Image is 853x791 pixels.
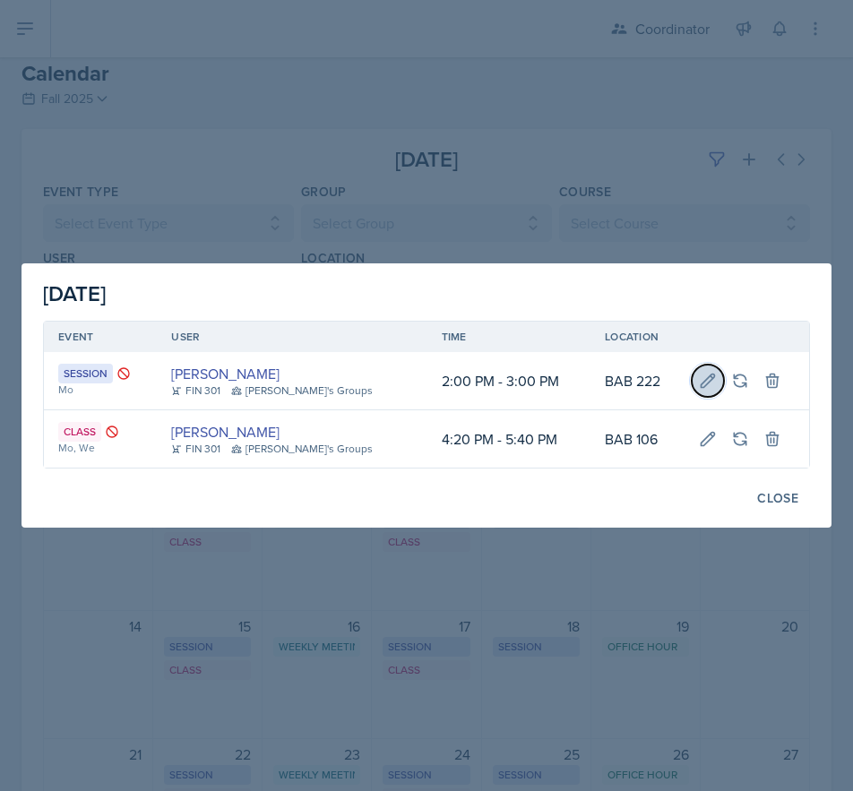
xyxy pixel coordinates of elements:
div: Mo [58,382,142,398]
th: Location [590,322,685,352]
button: Close [745,483,810,513]
div: [DATE] [43,278,810,310]
a: [PERSON_NAME] [171,363,280,384]
td: 2:00 PM - 3:00 PM [427,352,590,410]
div: Session [58,364,113,383]
div: FIN 301 [171,441,220,457]
th: User [157,322,426,352]
td: 4:20 PM - 5:40 PM [427,410,590,468]
td: BAB 222 [590,352,685,410]
a: [PERSON_NAME] [171,421,280,443]
th: Time [427,322,590,352]
th: Event [44,322,157,352]
div: [PERSON_NAME]'s Groups [231,441,373,457]
div: Class [58,422,101,442]
div: FIN 301 [171,383,220,399]
div: Close [757,491,798,505]
td: BAB 106 [590,410,685,468]
div: [PERSON_NAME]'s Groups [231,383,373,399]
div: Mo, We [58,440,142,456]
